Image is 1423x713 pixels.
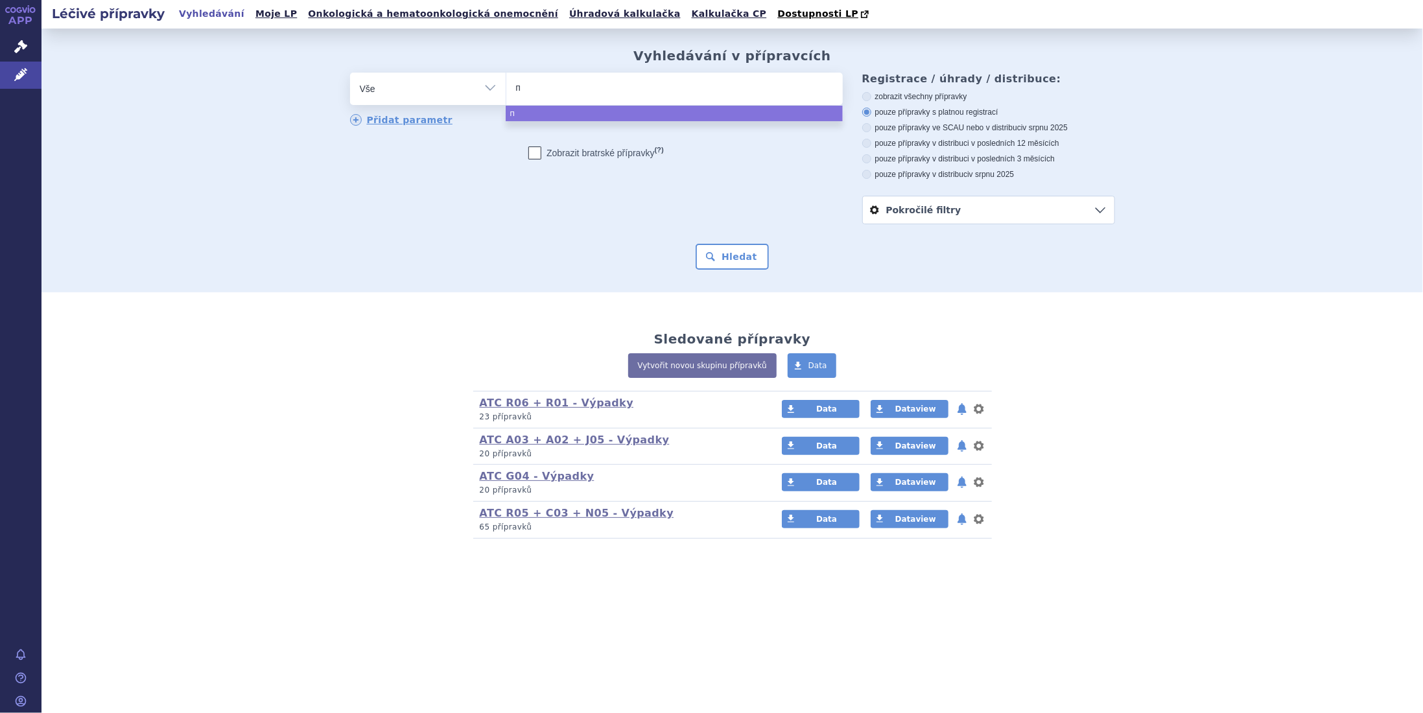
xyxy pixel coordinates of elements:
[304,5,562,23] a: Onkologická a hematoonkologická onemocnění
[895,515,936,524] span: Dataview
[862,91,1115,102] label: zobrazit všechny přípravky
[633,48,831,64] h2: Vyhledávání v přípravcích
[480,485,532,495] span: 20 přípravků
[480,397,634,409] a: ATC R06 + R01 - Výpadky
[895,404,936,414] span: Dataview
[506,106,842,121] li: п
[969,170,1014,179] span: v srpnu 2025
[480,522,532,532] span: 65 přípravků
[895,478,936,487] span: Dataview
[956,474,969,490] button: notifikace
[871,437,948,455] a: Dataview
[688,5,771,23] a: Kalkulačka CP
[972,438,985,454] button: nastavení
[565,5,685,23] a: Úhradová kalkulačka
[816,478,837,487] span: Data
[972,511,985,527] button: nastavení
[773,5,875,23] a: Dostupnosti LP
[1023,123,1068,132] span: v srpnu 2025
[862,123,1115,133] label: pouze přípravky ve SCAU nebo v distribuci
[480,412,532,421] span: 23 přípravků
[480,449,532,458] span: 20 přípravků
[782,510,860,528] a: Data
[480,507,674,519] a: ATC R05 + C03 + N05 - Výpadky
[862,169,1115,180] label: pouze přípravky v distribuci
[871,473,948,491] a: Dataview
[777,8,858,19] span: Dostupnosti LP
[655,146,664,154] abbr: (?)
[972,474,985,490] button: nastavení
[816,441,837,450] span: Data
[956,511,969,527] button: notifikace
[252,5,301,23] a: Moje LP
[480,470,594,482] a: ATC G04 - Výpadky
[862,73,1115,85] h3: Registrace / úhrady / distribuce:
[862,107,1115,117] label: pouze přípravky s platnou registrací
[350,114,453,126] a: Přidat parametr
[871,400,948,418] a: Dataview
[782,400,860,418] a: Data
[863,196,1114,224] a: Pokročilé filtry
[528,146,664,159] label: Zobrazit bratrské přípravky
[956,438,969,454] button: notifikace
[654,331,811,347] h2: Sledované přípravky
[816,404,837,414] span: Data
[41,5,175,23] h2: Léčivé přípravky
[782,437,860,455] a: Data
[788,353,837,378] a: Data
[871,510,948,528] a: Dataview
[862,138,1115,148] label: pouze přípravky v distribuci v posledních 12 měsících
[862,154,1115,164] label: pouze přípravky v distribuci v posledních 3 měsících
[480,434,670,446] a: ATC A03 + A02 + J05 - Výpadky
[808,361,827,370] span: Data
[696,244,769,270] button: Hledat
[628,353,777,378] a: Vytvořit novou skupinu přípravků
[972,401,985,417] button: nastavení
[782,473,860,491] a: Data
[175,5,248,23] a: Vyhledávání
[956,401,969,417] button: notifikace
[895,441,936,450] span: Dataview
[816,515,837,524] span: Data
